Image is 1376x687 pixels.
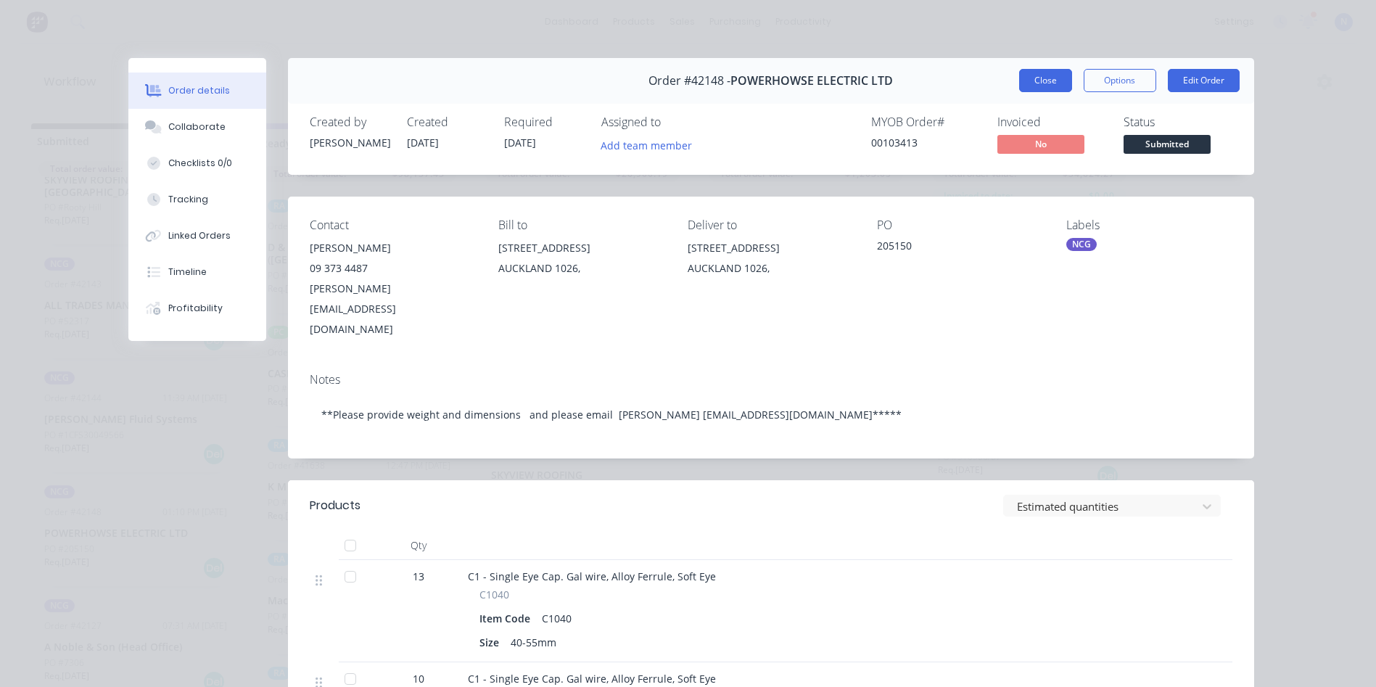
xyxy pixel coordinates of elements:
div: Collaborate [168,120,226,133]
div: Timeline [168,266,207,279]
span: [DATE] [504,136,536,149]
div: Contact [310,218,476,232]
div: [PERSON_NAME] [310,238,476,258]
div: Status [1124,115,1232,129]
div: Qty [375,531,462,560]
div: Order details [168,84,230,97]
button: Collaborate [128,109,266,145]
div: MYOB Order # [871,115,980,129]
button: Close [1019,69,1072,92]
div: **Please provide weight and dimensions and please email [PERSON_NAME] [EMAIL_ADDRESS][DOMAIN_NAME... [310,392,1232,437]
div: 00103413 [871,135,980,150]
span: 10 [413,671,424,686]
div: Item Code [479,608,536,629]
div: [STREET_ADDRESS]AUCKLAND 1026, [498,238,664,284]
div: Tracking [168,193,208,206]
div: Assigned to [601,115,746,129]
div: NCG [1066,238,1097,251]
button: Submitted [1124,135,1211,157]
button: Edit Order [1168,69,1240,92]
button: Timeline [128,254,266,290]
div: Created by [310,115,390,129]
div: Bill to [498,218,664,232]
div: [PERSON_NAME][EMAIL_ADDRESS][DOMAIN_NAME] [310,279,476,340]
span: C1 - Single Eye Cap. Gal wire, Alloy Ferrule, Soft Eye [468,672,716,686]
div: Linked Orders [168,229,231,242]
button: Checklists 0/0 [128,145,266,181]
div: Products [310,497,361,514]
div: Required [504,115,584,129]
div: Profitability [168,302,223,315]
button: Linked Orders [128,218,266,254]
button: Tracking [128,181,266,218]
div: 205150 [877,238,1043,258]
div: 09 373 4487 [310,258,476,279]
span: 13 [413,569,424,584]
span: C1040 [479,587,509,602]
div: PO [877,218,1043,232]
div: [PERSON_NAME] [310,135,390,150]
div: [STREET_ADDRESS]AUCKLAND 1026, [688,238,854,284]
div: [PERSON_NAME]09 373 4487[PERSON_NAME][EMAIL_ADDRESS][DOMAIN_NAME] [310,238,476,340]
span: [DATE] [407,136,439,149]
div: AUCKLAND 1026, [498,258,664,279]
span: POWERHOWSE ELECTRIC LTD [730,74,893,88]
button: Order details [128,73,266,109]
button: Profitability [128,290,266,326]
div: Notes [310,373,1232,387]
div: Deliver to [688,218,854,232]
span: Submitted [1124,135,1211,153]
div: Created [407,115,487,129]
div: Checklists 0/0 [168,157,232,170]
div: [STREET_ADDRESS] [688,238,854,258]
div: C1040 [536,608,577,629]
span: No [997,135,1084,153]
button: Add team member [601,135,700,155]
div: [STREET_ADDRESS] [498,238,664,258]
div: Invoiced [997,115,1106,129]
span: C1 - Single Eye Cap. Gal wire, Alloy Ferrule, Soft Eye [468,569,716,583]
div: Size [479,632,505,653]
div: AUCKLAND 1026, [688,258,854,279]
button: Options [1084,69,1156,92]
div: 40-55mm [505,632,562,653]
button: Add team member [593,135,699,155]
div: Labels [1066,218,1232,232]
span: Order #42148 - [648,74,730,88]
